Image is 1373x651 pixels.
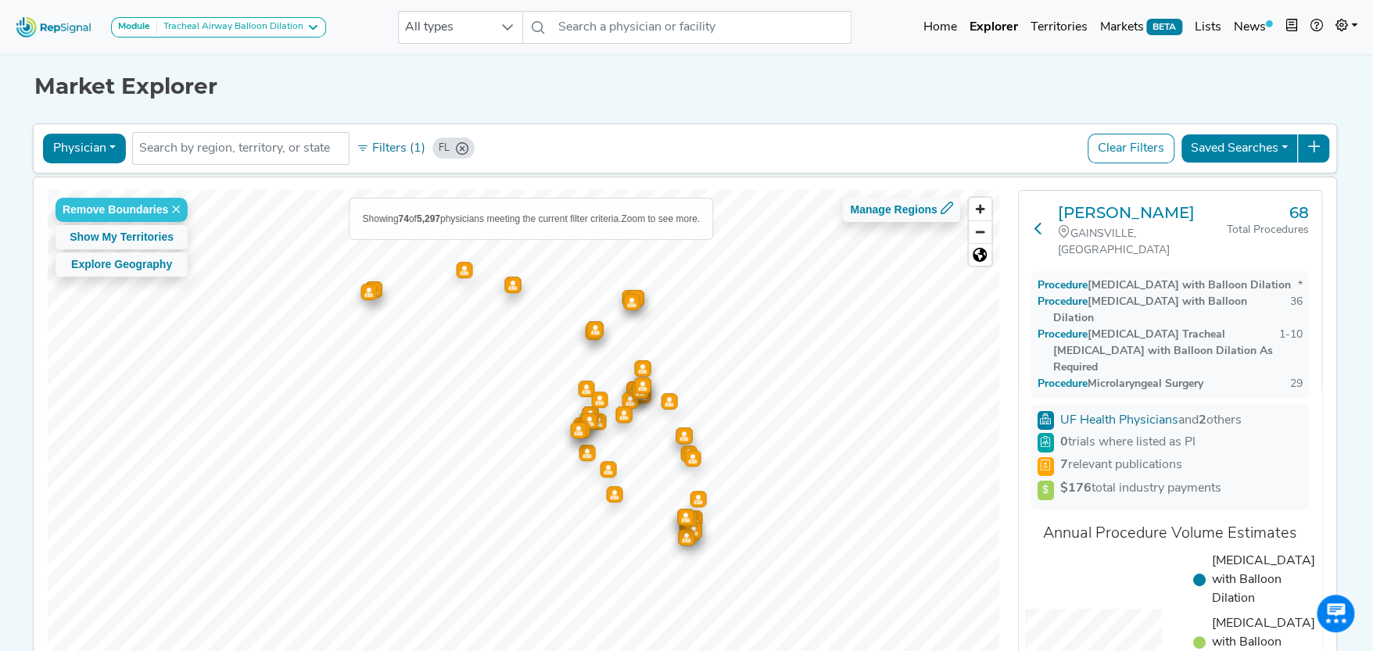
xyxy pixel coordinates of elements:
[1031,522,1310,545] div: Annual Procedure Volume Estimates
[969,244,991,266] span: Reset zoom
[432,138,475,159] div: FL
[157,21,303,34] div: Tracheal Airway Balloon Dilation
[622,290,638,306] div: Map marker
[969,243,991,266] button: Reset bearing to north
[1053,280,1088,292] span: Procedure
[591,392,608,408] div: Map marker
[680,510,697,527] div: Map marker
[615,406,632,423] div: Map marker
[570,422,586,438] div: Map marker
[582,406,598,423] div: Map marker
[661,393,677,410] div: Map marker
[1279,327,1303,376] div: 1-10
[1227,203,1309,222] h3: 68
[1199,414,1206,427] strong: 2
[139,139,342,158] input: Search by region, territory, or state
[56,225,188,249] button: Show My Territories
[1060,459,1068,471] strong: 7
[623,294,640,310] div: Map marker
[590,413,606,430] div: Map marker
[1060,436,1068,449] strong: 0
[1060,482,1092,495] strong: $176
[1093,12,1188,43] a: MarketsBETA
[676,427,692,444] div: Map marker
[1058,225,1228,259] div: GAINSVILLE, [GEOGRAPHIC_DATA]
[362,213,621,224] span: Showing of physicians meeting the current filter criteria.
[1053,378,1088,390] span: Procedure
[626,381,643,398] div: Map marker
[583,314,607,338] div: Map marker
[622,392,638,409] div: Map marker
[1038,376,1203,392] div: Microlaryngeal Surgery
[680,445,697,462] div: Map marker
[573,421,590,438] div: Map marker
[118,22,150,31] strong: Module
[1038,327,1280,376] div: [MEDICAL_DATA] Tracheal [MEDICAL_DATA] with Balloon Dilation As Required
[1228,12,1279,43] a: News
[439,141,450,156] div: FL
[1060,433,1196,452] span: trials where listed as PI
[1058,203,1228,222] a: [PERSON_NAME]
[677,509,694,525] div: Map marker
[1181,134,1298,163] button: Saved Searches
[916,12,963,43] a: Home
[353,135,429,162] button: Filters (1)
[634,377,651,394] div: Map marker
[678,529,694,545] div: Map marker
[679,517,695,534] div: Map marker
[1053,296,1088,308] span: Procedure
[621,213,700,224] span: Zoom to see more.
[1088,134,1174,163] button: Clear Filters
[581,413,597,429] div: Map marker
[690,491,706,507] div: Map marker
[579,412,596,428] div: Map marker
[573,417,590,434] div: Map marker
[1060,459,1182,471] span: relevant publications
[111,17,326,38] button: ModuleTracheal Airway Balloon Dilation
[365,281,382,298] div: Map marker
[43,134,126,163] button: Physician
[1290,294,1303,327] div: 36
[578,381,594,397] div: Map marker
[1060,482,1221,495] span: total industry payments
[1279,12,1304,43] button: Intel Book
[634,387,651,403] div: Map marker
[684,450,701,467] div: Map marker
[600,461,616,478] div: Map marker
[1188,12,1228,43] a: Lists
[1053,329,1088,341] span: Procedure
[34,73,1339,100] h1: Market Explorer
[579,445,595,461] div: Map marker
[552,11,851,44] input: Search a physician or facility
[1038,277,1291,294] div: [MEDICAL_DATA] with Balloon Dilation
[1060,414,1178,427] a: UF Health Physicians
[398,213,408,224] b: 74
[627,290,643,306] div: Map marker
[1178,411,1242,430] div: and others
[56,198,188,222] button: Remove Boundaries
[969,221,991,243] span: Zoom out
[632,382,648,399] div: Map marker
[504,277,521,293] div: Map marker
[969,198,991,220] button: Zoom in
[417,213,440,224] b: 5,297
[585,324,601,340] div: Map marker
[843,198,959,222] button: Manage Regions
[1290,376,1303,392] div: 29
[456,262,472,278] div: Map marker
[969,220,991,243] button: Zoom out
[1038,294,1291,327] div: [MEDICAL_DATA] with Balloon Dilation
[634,360,651,377] div: Map marker
[1227,222,1309,238] div: Total Procedures
[360,284,377,300] div: Map marker
[606,486,622,503] div: Map marker
[1146,19,1182,34] span: BETA
[399,12,493,43] span: All types
[56,252,188,277] button: Explore Geography
[963,12,1023,43] a: Explorer
[1193,552,1315,608] li: [MEDICAL_DATA] with Balloon Dilation
[1023,12,1093,43] a: Territories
